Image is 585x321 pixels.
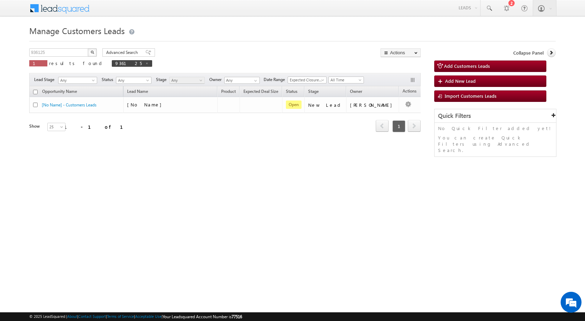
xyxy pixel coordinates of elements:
[48,124,66,130] span: 25
[67,314,77,319] a: About
[47,123,65,131] a: 25
[444,63,490,69] span: Add Customers Leads
[115,60,142,66] span: 936125
[243,89,278,94] span: Expected Deal Size
[156,77,169,83] span: Stage
[116,77,151,84] a: Any
[328,77,364,83] a: All Time
[34,77,57,83] span: Lead Stage
[135,314,162,319] a: Acceptable Use
[329,77,362,83] span: All Time
[438,125,553,131] p: No Quick Filter added yet!
[58,77,95,83] span: Any
[308,102,343,108] div: New Lead
[58,77,97,84] a: Any
[376,120,389,132] span: prev
[29,313,242,320] span: © 2025 LeadSquared | | | | |
[124,88,151,97] span: Lead Name
[163,314,242,319] span: Your Leadsquared Account Number is
[264,77,288,83] span: Date Range
[232,314,242,319] span: 77516
[408,120,421,132] span: next
[29,123,42,129] div: Show
[240,88,282,97] a: Expected Deal Size
[286,101,302,109] span: Open
[381,48,421,57] button: Actions
[33,90,38,94] input: Check all records
[445,93,497,99] span: Import Customers Leads
[29,25,125,36] span: Manage Customers Leads
[33,60,44,66] span: 1
[116,77,149,83] span: Any
[438,135,553,153] p: You can create Quick Filters using Advanced Search.
[513,50,544,56] span: Collapse Panel
[91,50,94,54] img: Search
[445,78,476,84] span: Add New Lead
[250,77,259,84] a: Show All Items
[435,109,556,123] div: Quick Filters
[106,49,140,56] span: Advanced Search
[39,88,80,97] a: Opportunity Name
[392,120,405,132] span: 1
[107,314,134,319] a: Terms of Service
[42,102,96,107] a: [No Name] - Customers Leads
[350,102,396,108] div: [PERSON_NAME]
[282,88,301,97] a: Status
[169,77,205,84] a: Any
[209,77,224,83] span: Owner
[288,77,324,83] span: Expected Closure Date
[399,87,420,96] span: Actions
[49,60,104,66] span: results found
[170,77,203,83] span: Any
[102,77,116,83] span: Status
[288,77,327,83] a: Expected Closure Date
[78,314,106,319] a: Contact Support
[376,121,389,132] a: prev
[64,123,131,131] div: 1 - 1 of 1
[127,102,165,107] span: [No Name]
[305,88,322,97] a: Stage
[308,89,319,94] span: Stage
[350,89,362,94] span: Owner
[224,77,260,84] input: Type to Search
[221,89,236,94] span: Product
[42,89,77,94] span: Opportunity Name
[408,121,421,132] a: next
